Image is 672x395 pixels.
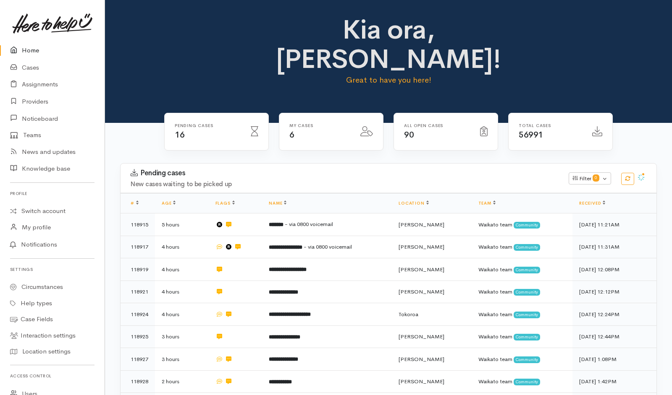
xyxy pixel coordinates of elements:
[472,325,572,348] td: Waikato team
[514,356,540,363] span: Community
[399,221,444,228] span: [PERSON_NAME]
[572,325,656,348] td: [DATE] 12:44PM
[472,213,572,236] td: Waikato team
[514,312,540,318] span: Community
[572,213,656,236] td: [DATE] 11:21AM
[472,370,572,393] td: Waikato team
[155,236,209,258] td: 4 hours
[478,200,496,206] a: Team
[175,130,184,140] span: 16
[121,348,155,371] td: 118927
[257,15,520,74] h1: Kia ora, [PERSON_NAME]!
[399,311,418,318] span: Tokoroa
[215,200,235,206] a: Flags
[289,123,350,128] h6: My cases
[304,243,352,250] span: - via 0800 voicemail
[175,123,241,128] h6: Pending cases
[572,348,656,371] td: [DATE] 1:08PM
[155,258,209,281] td: 4 hours
[514,267,540,273] span: Community
[572,258,656,281] td: [DATE] 12:08PM
[399,378,444,385] span: [PERSON_NAME]
[162,200,176,206] a: Age
[472,281,572,303] td: Waikato team
[121,281,155,303] td: 118921
[121,213,155,236] td: 118915
[399,243,444,250] span: [PERSON_NAME]
[257,74,520,86] p: Great to have you here!
[10,264,94,275] h6: Settings
[155,325,209,348] td: 3 hours
[399,200,428,206] a: Location
[399,356,444,363] span: [PERSON_NAME]
[399,333,444,340] span: [PERSON_NAME]
[579,200,605,206] a: Received
[155,370,209,393] td: 2 hours
[285,221,333,228] span: - via 0800 voicemail
[519,130,543,140] span: 56991
[289,130,294,140] span: 6
[121,325,155,348] td: 118925
[155,281,209,303] td: 4 hours
[131,200,139,206] a: #
[472,348,572,371] td: Waikato team
[10,370,94,382] h6: Access control
[514,334,540,340] span: Community
[404,130,414,140] span: 90
[121,236,155,258] td: 118917
[472,258,572,281] td: Waikato team
[121,370,155,393] td: 118928
[10,188,94,199] h6: Profile
[593,174,599,181] span: 0
[572,303,656,326] td: [DATE] 12:24PM
[131,169,559,177] h3: Pending cases
[131,181,559,188] h4: New cases waiting to be picked up
[572,236,656,258] td: [DATE] 11:31AM
[519,123,582,128] h6: Total cases
[399,266,444,273] span: [PERSON_NAME]
[269,200,286,206] a: Name
[121,258,155,281] td: 118919
[404,123,470,128] h6: All Open cases
[472,303,572,326] td: Waikato team
[121,303,155,326] td: 118924
[155,348,209,371] td: 3 hours
[514,222,540,229] span: Community
[514,244,540,251] span: Community
[514,289,540,296] span: Community
[155,213,209,236] td: 5 hours
[155,303,209,326] td: 4 hours
[569,172,611,185] button: Filter0
[572,370,656,393] td: [DATE] 1:42PM
[572,281,656,303] td: [DATE] 12:12PM
[399,288,444,295] span: [PERSON_NAME]
[514,379,540,385] span: Community
[472,236,572,258] td: Waikato team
